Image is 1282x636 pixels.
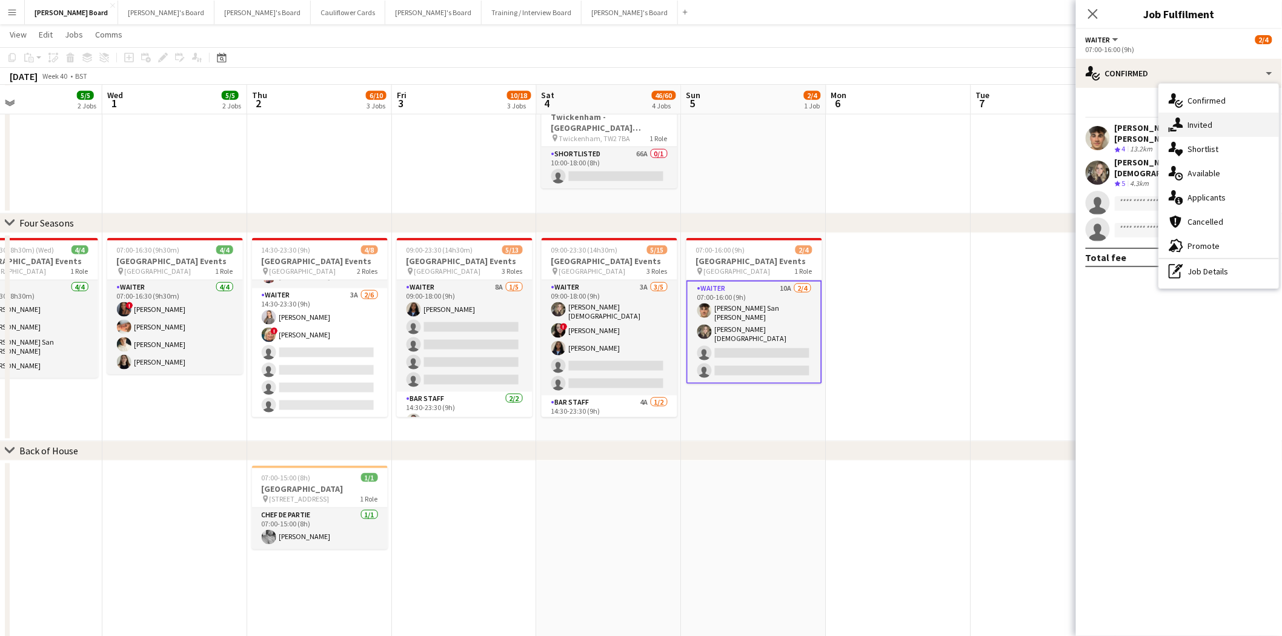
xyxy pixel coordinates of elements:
[974,96,990,110] span: 7
[216,245,233,254] span: 4/4
[560,323,568,331] span: !
[1188,240,1220,251] span: Promote
[805,101,820,110] div: 1 Job
[1076,59,1282,88] div: Confirmed
[650,134,668,143] span: 1 Role
[1188,95,1226,106] span: Confirmed
[1159,259,1279,283] div: Job Details
[508,101,531,110] div: 3 Jobs
[1086,35,1111,44] span: Waiter
[252,288,388,417] app-card-role: Waiter3A2/614:30-23:30 (9h)[PERSON_NAME]![PERSON_NAME]
[1188,192,1226,203] span: Applicants
[414,267,481,276] span: [GEOGRAPHIC_DATA]
[542,396,677,454] app-card-role: BAR STAFF4A1/214:30-23:30 (9h)
[71,267,88,276] span: 1 Role
[252,466,388,549] div: 07:00-15:00 (8h)1/1[GEOGRAPHIC_DATA] [STREET_ADDRESS]1 RoleChef de Partie1/107:00-15:00 (8h)[PERS...
[118,1,214,24] button: [PERSON_NAME]'s Board
[686,90,701,101] span: Sun
[360,494,378,503] span: 1 Role
[397,392,533,451] app-card-role: BAR STAFF2/214:30-23:30 (9h)[PERSON_NAME]
[540,96,555,110] span: 4
[95,29,122,40] span: Comms
[77,91,94,100] span: 5/5
[831,90,847,101] span: Mon
[262,245,311,254] span: 14:30-23:30 (9h)
[647,245,668,254] span: 5/15
[25,1,118,24] button: [PERSON_NAME] Board
[397,90,407,101] span: Fri
[1188,216,1224,227] span: Cancelled
[65,29,83,40] span: Jobs
[1076,6,1282,22] h3: Job Fulfilment
[686,280,822,384] app-card-role: Waiter10A2/407:00-16:00 (9h)[PERSON_NAME] San [PERSON_NAME][PERSON_NAME][DEMOGRAPHIC_DATA]
[107,280,243,374] app-card-role: Waiter4/407:00-16:30 (9h30m)![PERSON_NAME][PERSON_NAME][PERSON_NAME][PERSON_NAME]
[395,96,407,110] span: 3
[1086,35,1120,44] button: Waiter
[686,256,822,267] h3: [GEOGRAPHIC_DATA] Events
[252,238,388,417] app-job-card: 14:30-23:30 (9h)4/8[GEOGRAPHIC_DATA] Events [GEOGRAPHIC_DATA]2 RolesBAR STAFF2/214:30-23:30 (9h)!...
[795,245,812,254] span: 2/4
[10,29,27,40] span: View
[270,267,336,276] span: [GEOGRAPHIC_DATA]
[71,245,88,254] span: 4/4
[367,101,386,110] div: 3 Jobs
[976,90,990,101] span: Tue
[507,91,531,100] span: 10/18
[397,256,533,267] h3: [GEOGRAPHIC_DATA] Events
[361,245,378,254] span: 4/8
[542,280,677,396] app-card-role: Waiter3A3/509:00-18:00 (9h)[PERSON_NAME][DEMOGRAPHIC_DATA]![PERSON_NAME][PERSON_NAME]
[704,267,771,276] span: [GEOGRAPHIC_DATA]
[262,473,311,482] span: 07:00-15:00 (8h)
[117,245,180,254] span: 07:00-16:30 (9h30m)
[78,101,96,110] div: 2 Jobs
[1115,122,1253,144] div: [PERSON_NAME] San [PERSON_NAME]
[542,111,677,133] h3: Twickenham - [GEOGRAPHIC_DATA] [GEOGRAPHIC_DATA] v [GEOGRAPHIC_DATA]
[542,94,677,188] app-job-card: 10:00-18:00 (8h)0/1Twickenham - [GEOGRAPHIC_DATA] [GEOGRAPHIC_DATA] v [GEOGRAPHIC_DATA] Twickenha...
[542,90,555,101] span: Sat
[60,27,88,42] a: Jobs
[1122,179,1126,188] span: 5
[107,256,243,267] h3: [GEOGRAPHIC_DATA] Events
[40,71,70,81] span: Week 40
[1086,251,1127,263] div: Total fee
[1188,119,1213,130] span: Invited
[653,101,676,110] div: 4 Jobs
[559,267,626,276] span: [GEOGRAPHIC_DATA]
[686,238,822,384] app-job-card: 07:00-16:00 (9h)2/4[GEOGRAPHIC_DATA] Events [GEOGRAPHIC_DATA]1 RoleWaiter10A2/407:00-16:00 (9h)[P...
[542,238,677,417] app-job-card: 09:00-23:30 (14h30m)5/15[GEOGRAPHIC_DATA] Events [GEOGRAPHIC_DATA]3 RolesWaiter3A3/509:00-18:00 (...
[385,1,482,24] button: [PERSON_NAME]'s Board
[357,267,378,276] span: 2 Roles
[542,147,677,188] app-card-role: Shortlisted66A0/110:00-18:00 (8h)
[222,91,239,100] span: 5/5
[1115,157,1253,179] div: [PERSON_NAME][DEMOGRAPHIC_DATA]
[19,217,74,229] div: Four Seasons
[90,27,127,42] a: Comms
[126,302,133,310] span: !
[1188,144,1219,154] span: Shortlist
[804,91,821,100] span: 2/4
[270,494,330,503] span: [STREET_ADDRESS]
[19,445,78,457] div: Back of House
[696,245,745,254] span: 07:00-16:00 (9h)
[482,1,582,24] button: Training / Interview Board
[542,256,677,267] h3: [GEOGRAPHIC_DATA] Events
[107,238,243,374] app-job-card: 07:00-16:30 (9h30m)4/4[GEOGRAPHIC_DATA] Events [GEOGRAPHIC_DATA]1 RoleWaiter4/407:00-16:30 (9h30m...
[502,245,523,254] span: 5/13
[252,256,388,267] h3: [GEOGRAPHIC_DATA] Events
[1128,144,1155,154] div: 13.2km
[1188,168,1221,179] span: Available
[1086,45,1272,54] div: 07:00-16:00 (9h)
[502,267,523,276] span: 3 Roles
[214,1,311,24] button: [PERSON_NAME]'s Board
[397,238,533,417] app-job-card: 09:00-23:30 (14h30m)5/13[GEOGRAPHIC_DATA] Events [GEOGRAPHIC_DATA]3 RolesWaiter8A1/509:00-18:00 (...
[829,96,847,110] span: 6
[361,473,378,482] span: 1/1
[216,267,233,276] span: 1 Role
[75,71,87,81] div: BST
[397,280,533,392] app-card-role: Waiter8A1/509:00-18:00 (9h)[PERSON_NAME]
